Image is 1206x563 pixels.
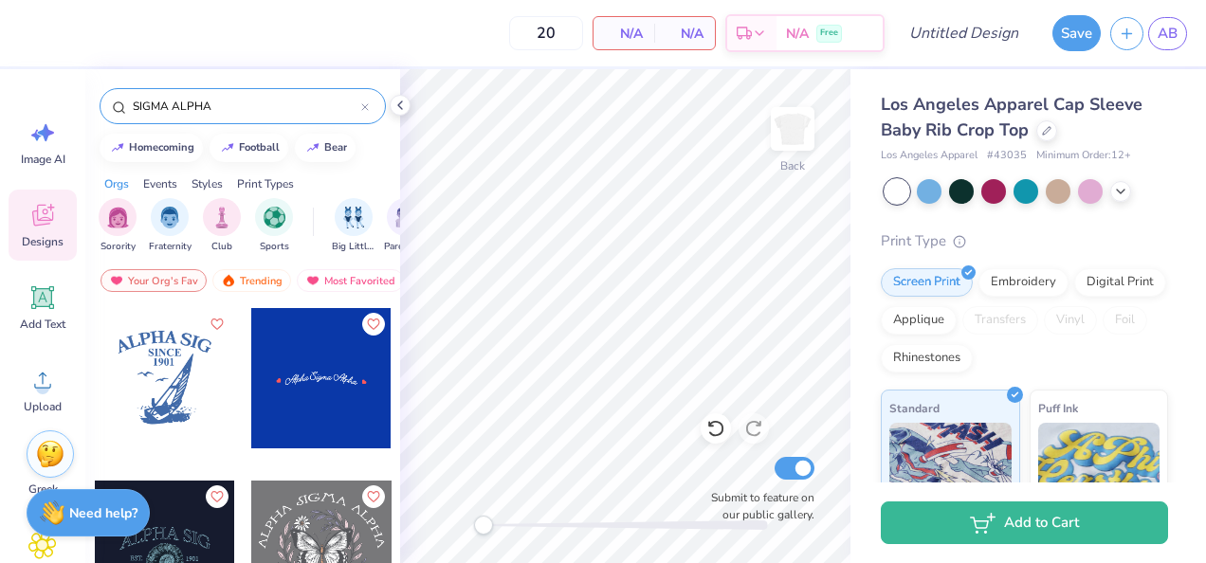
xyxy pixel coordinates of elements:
[362,313,385,336] button: Like
[220,142,235,154] img: trend_line.gif
[962,306,1038,335] div: Transfers
[1052,15,1101,51] button: Save
[774,110,812,148] img: Back
[305,274,320,287] img: most_fav.gif
[666,24,703,44] span: N/A
[255,198,293,254] button: filter button
[881,148,978,164] span: Los Angeles Apparel
[100,240,136,254] span: Sorority
[474,516,493,535] div: Accessibility label
[1103,306,1147,335] div: Foil
[894,14,1033,52] input: Untitled Design
[1148,17,1187,50] a: AB
[1074,268,1166,297] div: Digital Print
[255,198,293,254] div: filter for Sports
[28,481,58,497] span: Greek
[203,198,241,254] div: filter for Club
[24,399,62,414] span: Upload
[239,142,280,153] div: football
[210,134,288,162] button: football
[149,240,192,254] span: Fraternity
[107,207,129,228] img: Sorority Image
[104,175,129,192] div: Orgs
[881,344,973,372] div: Rhinestones
[100,269,207,292] div: Your Org's Fav
[211,207,232,228] img: Club Image
[362,485,385,508] button: Like
[332,198,375,254] button: filter button
[110,142,125,154] img: trend_line.gif
[1038,398,1078,418] span: Puff Ink
[1158,23,1178,45] span: AB
[780,157,805,174] div: Back
[260,240,289,254] span: Sports
[149,198,192,254] button: filter button
[211,240,232,254] span: Club
[978,268,1069,297] div: Embroidery
[889,423,1012,518] img: Standard
[1038,423,1160,518] img: Puff Ink
[99,198,137,254] button: filter button
[881,501,1168,544] button: Add to Cart
[212,269,291,292] div: Trending
[206,313,228,336] button: Like
[295,134,356,162] button: bear
[324,142,347,153] div: bear
[20,317,65,332] span: Add Text
[605,24,643,44] span: N/A
[203,198,241,254] button: filter button
[384,198,428,254] div: filter for Parent's Weekend
[509,16,583,50] input: – –
[129,142,194,153] div: homecoming
[881,230,1168,252] div: Print Type
[881,93,1142,141] span: Los Angeles Apparel Cap Sleeve Baby Rib Crop Top
[384,198,428,254] button: filter button
[149,198,192,254] div: filter for Fraternity
[889,398,940,418] span: Standard
[297,269,404,292] div: Most Favorited
[881,268,973,297] div: Screen Print
[395,207,417,228] img: Parent's Weekend Image
[1044,306,1097,335] div: Vinyl
[332,240,375,254] span: Big Little Reveal
[343,207,364,228] img: Big Little Reveal Image
[987,148,1027,164] span: # 43035
[881,306,957,335] div: Applique
[264,207,285,228] img: Sports Image
[192,175,223,192] div: Styles
[206,485,228,508] button: Like
[69,504,137,522] strong: Need help?
[100,134,203,162] button: homecoming
[131,97,361,116] input: Try "Alpha"
[99,198,137,254] div: filter for Sorority
[701,489,814,523] label: Submit to feature on our public gallery.
[820,27,838,40] span: Free
[384,240,428,254] span: Parent's Weekend
[221,274,236,287] img: trending.gif
[332,198,375,254] div: filter for Big Little Reveal
[159,207,180,228] img: Fraternity Image
[786,24,809,44] span: N/A
[109,274,124,287] img: most_fav.gif
[22,234,64,249] span: Designs
[1036,148,1131,164] span: Minimum Order: 12 +
[237,175,294,192] div: Print Types
[305,142,320,154] img: trend_line.gif
[143,175,177,192] div: Events
[21,152,65,167] span: Image AI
